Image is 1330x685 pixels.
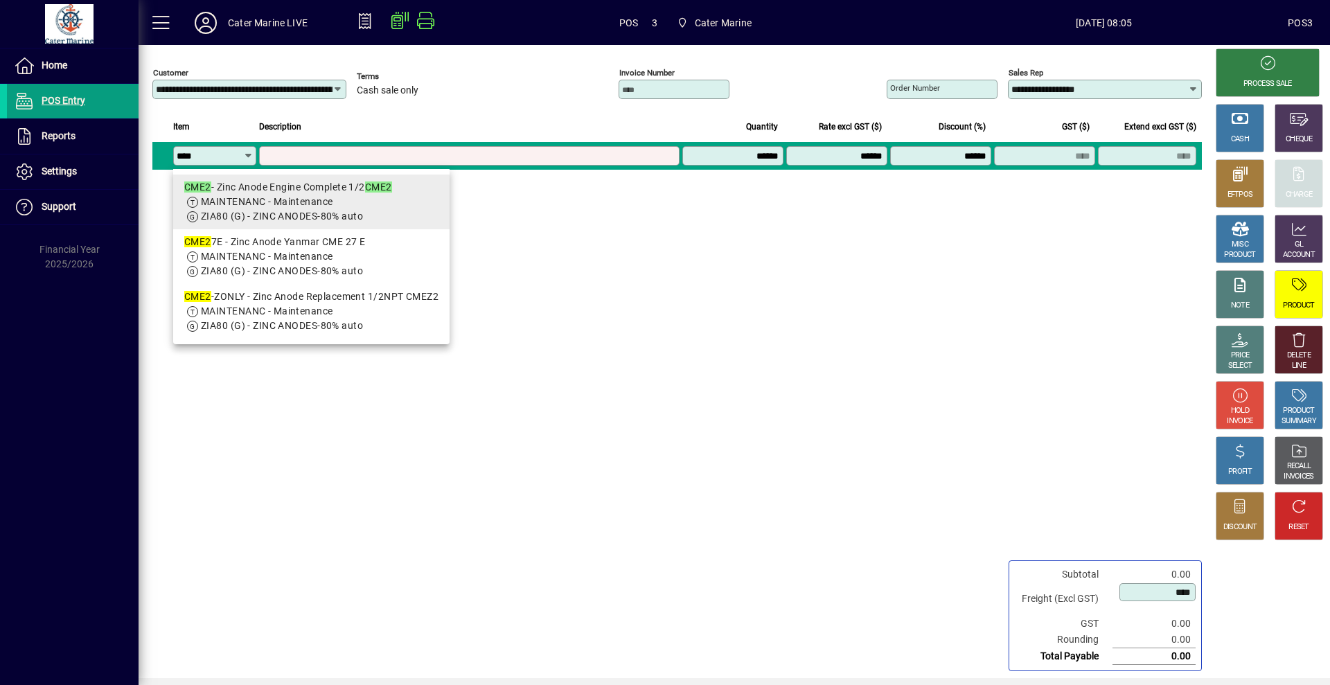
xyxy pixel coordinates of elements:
[7,154,139,189] a: Settings
[695,12,752,34] span: Cater Marine
[1015,582,1112,616] td: Freight (Excl GST)
[357,72,440,81] span: Terms
[201,251,333,262] span: MAINTENANC - Maintenance
[1124,119,1196,134] span: Extend excl GST ($)
[1224,250,1255,260] div: PRODUCT
[1112,616,1196,632] td: 0.00
[184,290,438,304] div: -ZONLY - Zinc Anode Replacement 1/2NPT CMEZ2
[1231,406,1249,416] div: HOLD
[184,180,438,195] div: - Zinc Anode Engine Complete 1/2
[42,60,67,71] span: Home
[42,95,85,106] span: POS Entry
[1228,467,1252,477] div: PROFIT
[1062,119,1090,134] span: GST ($)
[184,10,228,35] button: Profile
[201,265,363,276] span: ZIA80 (G) - ZINC ANODES-80% auto
[1231,350,1250,361] div: PRICE
[1284,472,1313,482] div: INVOICES
[357,85,418,96] span: Cash sale only
[939,119,986,134] span: Discount (%)
[1227,416,1252,427] div: INVOICE
[201,320,363,331] span: ZIA80 (G) - ZINC ANODES-80% auto
[184,235,438,249] div: 7E - Zinc Anode Yanmar CME 27 E
[153,68,188,78] mat-label: Customer
[1286,134,1312,145] div: CHEQUE
[1287,461,1311,472] div: RECALL
[7,119,139,154] a: Reports
[1286,190,1313,200] div: CHARGE
[201,196,333,207] span: MAINTENANC - Maintenance
[1015,648,1112,665] td: Total Payable
[1283,250,1315,260] div: ACCOUNT
[1295,240,1304,250] div: GL
[201,305,333,317] span: MAINTENANC - Maintenance
[7,190,139,224] a: Support
[1015,632,1112,648] td: Rounding
[1009,68,1043,78] mat-label: Sales rep
[184,236,211,247] em: CME2
[42,166,77,177] span: Settings
[1283,301,1314,311] div: PRODUCT
[1232,240,1248,250] div: MISC
[42,201,76,212] span: Support
[173,119,190,134] span: Item
[1112,567,1196,582] td: 0.00
[1282,416,1316,427] div: SUMMARY
[7,48,139,83] a: Home
[1227,190,1253,200] div: EFTPOS
[173,229,450,284] mat-option: CME27E - Zinc Anode Yanmar CME 27 E
[1228,361,1252,371] div: SELECT
[1243,79,1292,89] div: PROCESS SALE
[173,284,450,339] mat-option: CME2-ZONLY - Zinc Anode Replacement 1/2NPT CMEZ2
[173,175,450,229] mat-option: CME2 - Zinc Anode Engine Complete 1/2 CME2
[1231,301,1249,311] div: NOTE
[1292,361,1306,371] div: LINE
[920,12,1288,34] span: [DATE] 08:05
[259,119,301,134] span: Description
[184,291,211,302] em: CME2
[619,12,639,34] span: POS
[1287,350,1311,361] div: DELETE
[619,68,675,78] mat-label: Invoice number
[1112,648,1196,665] td: 0.00
[365,181,392,193] em: CME2
[1015,567,1112,582] td: Subtotal
[1015,616,1112,632] td: GST
[890,83,940,93] mat-label: Order number
[184,181,211,193] em: CME2
[1288,12,1313,34] div: POS3
[819,119,882,134] span: Rate excl GST ($)
[746,119,778,134] span: Quantity
[1288,522,1309,533] div: RESET
[1112,632,1196,648] td: 0.00
[1223,522,1257,533] div: DISCOUNT
[1283,406,1314,416] div: PRODUCT
[652,12,657,34] span: 3
[228,12,308,34] div: Cater Marine LIVE
[1231,134,1249,145] div: CASH
[42,130,76,141] span: Reports
[671,10,757,35] span: Cater Marine
[201,211,363,222] span: ZIA80 (G) - ZINC ANODES-80% auto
